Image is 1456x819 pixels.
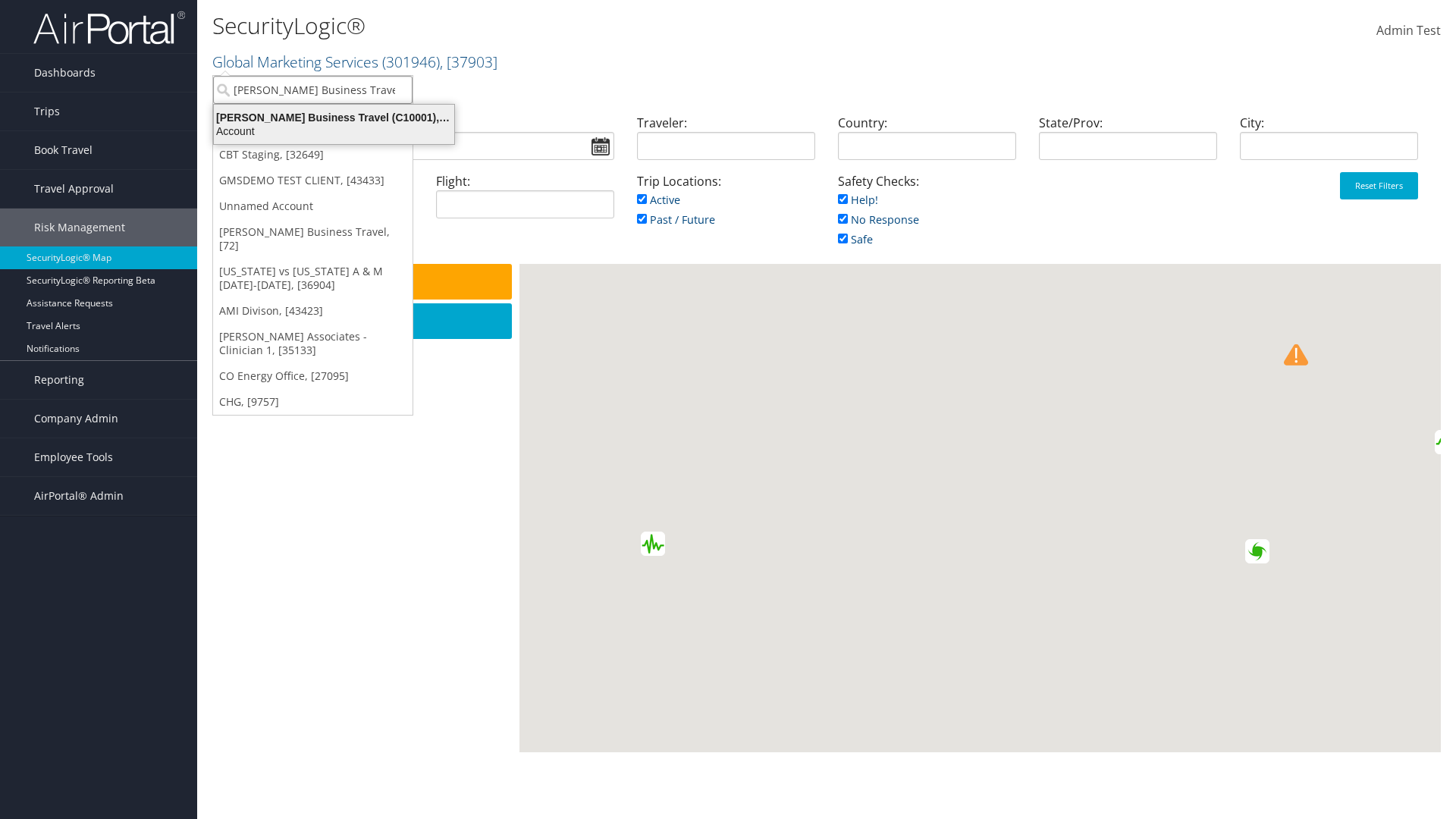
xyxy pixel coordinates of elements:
[213,219,413,259] a: [PERSON_NAME] Business Travel, [72]
[34,477,124,515] span: AirPortal® Admin
[637,212,715,227] a: Past / Future
[34,131,93,169] span: Book Travel
[382,52,440,72] span: ( 301946 )
[213,324,413,363] a: [PERSON_NAME] Associates - Clinician 1, [35133]
[34,170,114,208] span: Travel Approval
[1376,8,1441,55] a: Admin Test
[637,193,680,207] a: Active
[1028,114,1228,172] div: State/Prov:
[626,114,827,172] div: Traveler:
[212,80,1031,99] p: Filter:
[425,172,626,231] div: Flight:
[1340,172,1418,199] button: Reset Filters
[213,193,413,219] a: Unnamed Account
[838,193,878,207] a: Help!
[34,400,118,438] span: Company Admin
[1228,114,1429,172] div: City:
[205,111,463,124] div: [PERSON_NAME] Business Travel (C10001), [72]
[213,298,413,324] a: AMI Divison, [43423]
[213,76,413,104] input: Search Accounts
[205,124,463,138] div: Account
[827,114,1028,172] div: Country:
[838,212,919,227] a: No Response
[34,54,96,92] span: Dashboards
[212,10,1031,42] h1: SecurityLogic®
[34,209,125,246] span: Risk Management
[34,93,60,130] span: Trips
[827,172,1028,264] div: Safety Checks:
[1245,539,1269,563] div: Green alert for tropical cyclone BLOSSOM-26. Population affected by Category 1 (120 km/h) wind sp...
[213,259,413,298] a: [US_STATE] vs [US_STATE] A & M [DATE]-[DATE], [36904]
[1376,22,1441,39] span: Admin Test
[34,438,113,476] span: Employee Tools
[626,172,827,244] div: Trip Locations:
[33,10,185,45] img: airportal-logo.png
[34,361,84,399] span: Reporting
[213,363,413,389] a: CO Energy Office, [27095]
[213,168,413,193] a: GMSDEMO TEST CLIENT, [43433]
[213,142,413,168] a: CBT Staging, [32649]
[641,532,665,556] div: Green earthquake alert (Magnitude 4.9M, Depth:10km) in Peru 10/09/2025 18:52 UTC, 140 thousand in...
[212,52,497,72] a: Global Marketing Services
[213,389,413,415] a: CHG, [9757]
[838,232,873,246] a: Safe
[440,52,497,72] span: , [ 37903 ]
